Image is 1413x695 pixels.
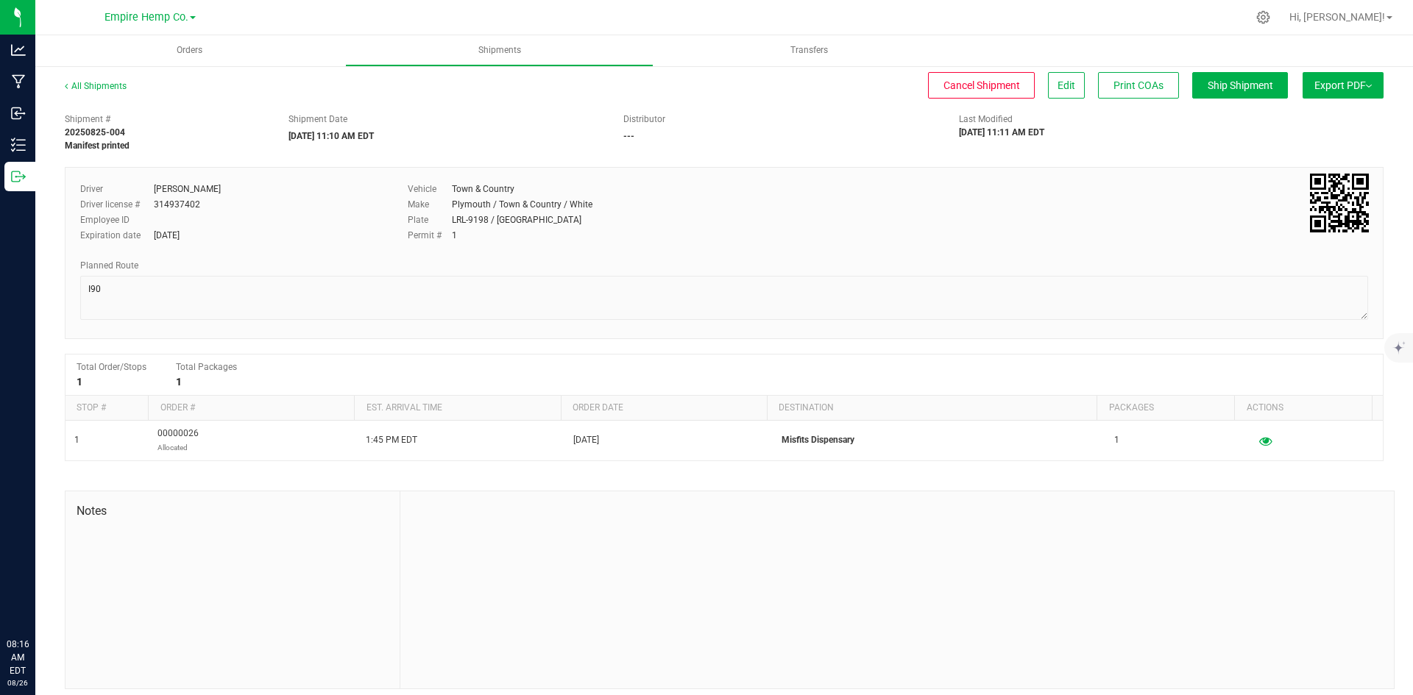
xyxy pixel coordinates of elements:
[80,229,154,242] label: Expiration date
[408,182,452,196] label: Vehicle
[176,362,237,372] span: Total Packages
[408,229,452,242] label: Permit #
[154,198,200,211] div: 314937402
[771,44,848,57] span: Transfers
[288,113,347,126] label: Shipment Date
[11,138,26,152] inline-svg: Inventory
[1208,79,1273,91] span: Ship Shipment
[11,43,26,57] inline-svg: Analytics
[77,502,389,520] span: Notes
[1289,11,1385,23] span: Hi, [PERSON_NAME]!
[1098,72,1179,99] button: Print COAs
[80,260,138,271] span: Planned Route
[11,169,26,184] inline-svg: Outbound
[7,677,29,688] p: 08/26
[623,131,634,141] strong: ---
[1058,79,1075,91] span: Edit
[345,35,654,66] a: Shipments
[288,131,374,141] strong: [DATE] 11:10 AM EDT
[452,229,457,242] div: 1
[928,72,1035,99] button: Cancel Shipment
[452,198,592,211] div: Plymouth / Town & Country / White
[11,106,26,121] inline-svg: Inbound
[7,638,29,677] p: 08:16 AM EDT
[767,396,1097,421] th: Destination
[176,376,182,388] strong: 1
[782,433,1097,447] p: Misfits Dispensary
[354,396,560,421] th: Est. arrival time
[1192,72,1288,99] button: Ship Shipment
[959,127,1044,138] strong: [DATE] 11:11 AM EDT
[1234,396,1372,421] th: Actions
[1310,174,1369,232] img: Scan me!
[452,213,581,227] div: LRL-9198 / [GEOGRAPHIC_DATA]
[11,74,26,89] inline-svg: Manufacturing
[366,433,417,447] span: 1:45 PM EDT
[154,182,221,196] div: [PERSON_NAME]
[74,433,79,447] span: 1
[43,575,61,593] iframe: Resource center unread badge
[1303,72,1384,99] button: Export PDF
[65,81,127,91] a: All Shipments
[77,376,82,388] strong: 1
[105,11,188,24] span: Empire Hemp Co.
[65,140,130,151] strong: Manifest printed
[1310,174,1369,232] qrcode: 20250825-004
[77,362,146,372] span: Total Order/Stops
[65,113,266,126] span: Shipment #
[943,79,1020,91] span: Cancel Shipment
[157,427,199,455] span: 00000026
[1254,10,1272,24] div: Manage settings
[80,198,154,211] label: Driver license #
[157,441,199,455] p: Allocated
[408,213,452,227] label: Plate
[65,127,125,138] strong: 20250825-004
[452,182,514,196] div: Town & Country
[35,35,344,66] a: Orders
[148,396,354,421] th: Order #
[1048,72,1085,99] button: Edit
[154,229,180,242] div: [DATE]
[1114,433,1119,447] span: 1
[623,113,665,126] label: Distributor
[15,577,59,621] iframe: Resource center
[80,213,154,227] label: Employee ID
[655,35,963,66] a: Transfers
[1113,79,1164,91] span: Print COAs
[157,44,222,57] span: Orders
[408,198,452,211] label: Make
[573,433,599,447] span: [DATE]
[1097,396,1234,421] th: Packages
[80,182,154,196] label: Driver
[458,44,541,57] span: Shipments
[65,396,148,421] th: Stop #
[959,113,1013,126] label: Last Modified
[561,396,767,421] th: Order date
